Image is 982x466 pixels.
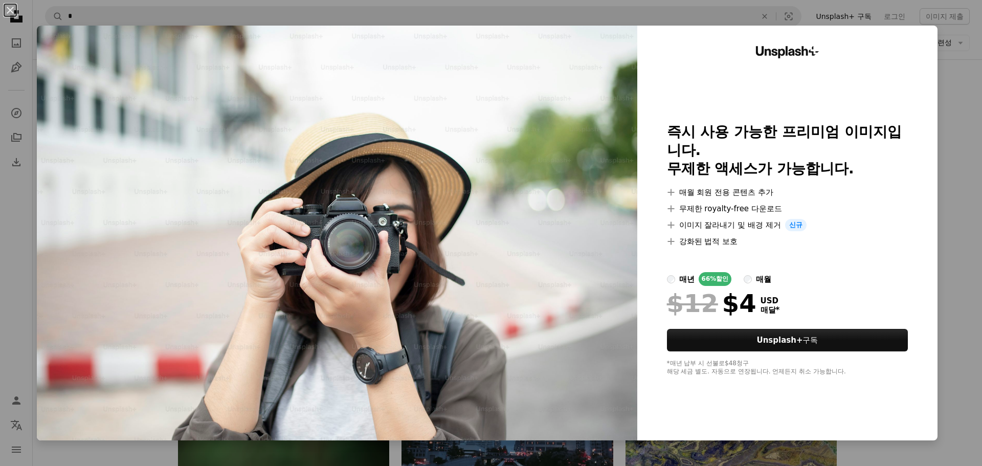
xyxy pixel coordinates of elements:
h2: 즉시 사용 가능한 프리미엄 이미지입니다. 무제한 액세스가 가능합니다. [667,123,908,178]
li: 이미지 잘라내기 및 배경 제거 [667,219,908,231]
input: 매월 [744,275,752,283]
div: *매년 납부 시 선불로 $48 청구 해당 세금 별도. 자동으로 연장됩니다. 언제든지 취소 가능합니다. [667,360,908,376]
input: 매년66%할인 [667,275,675,283]
span: USD [761,296,780,305]
div: 66% 할인 [699,272,732,286]
div: 매월 [756,273,771,285]
div: $4 [667,290,756,317]
div: 매년 [679,273,695,285]
li: 매월 회원 전용 콘텐츠 추가 [667,186,908,198]
li: 무제한 royalty-free 다운로드 [667,203,908,215]
span: $12 [667,290,718,317]
strong: Unsplash+ [757,336,803,345]
li: 강화된 법적 보호 [667,235,908,248]
span: 신규 [785,219,807,231]
button: Unsplash+구독 [667,329,908,351]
